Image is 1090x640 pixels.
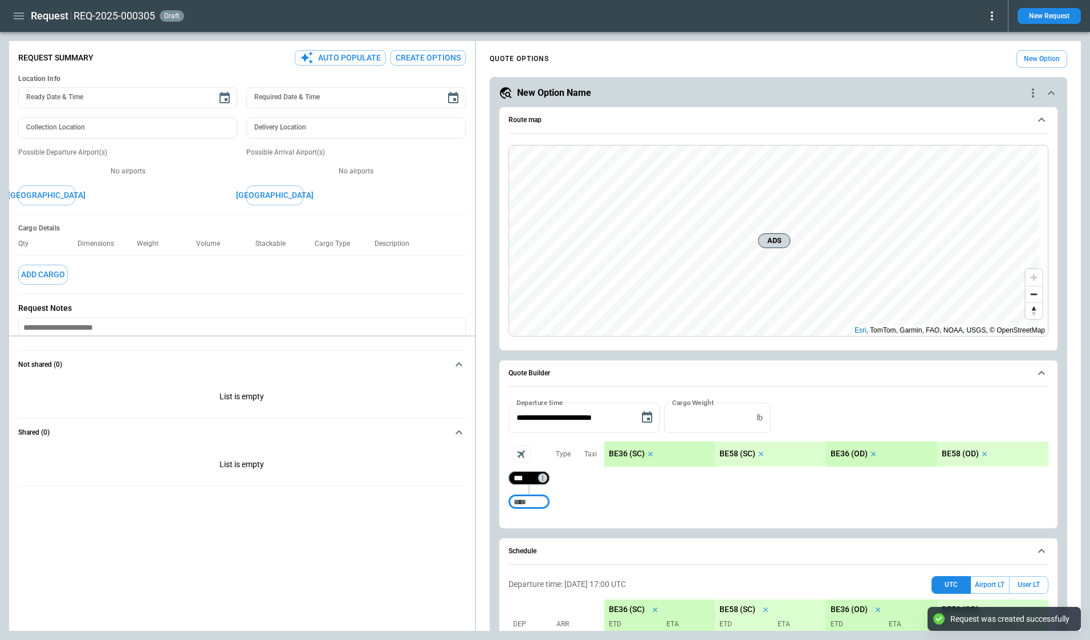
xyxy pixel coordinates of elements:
[719,449,755,459] p: BE58 (SC)
[18,224,466,233] h6: Cargo Details
[509,403,1048,515] div: Quote Builder
[509,145,1048,337] div: Route map
[584,449,597,459] p: Taxi
[831,449,868,459] p: BE36 (OD)
[971,576,1009,594] button: Airport LT
[391,50,466,66] button: Create Options
[18,303,466,313] p: Request Notes
[78,240,123,248] p: Dimensions
[513,445,530,463] span: Aircraft selection
[884,619,933,629] p: ETA
[18,265,68,285] button: Add Cargo
[509,116,542,124] h6: Route map
[636,406,658,429] button: Choose date, selected date is Sep 24, 2025
[18,185,75,205] button: [GEOGRAPHIC_DATA]
[18,446,466,486] p: List is empty
[509,538,1048,565] button: Schedule
[1016,50,1067,68] button: New Option
[773,619,822,629] p: ETA
[831,619,879,629] p: ETD
[513,619,553,629] p: Dep
[246,185,303,205] button: [GEOGRAPHIC_DATA]
[196,240,229,248] p: Volume
[18,429,50,436] h6: Shared (0)
[18,446,466,486] div: Not shared (0)
[509,580,626,589] p: Departure time: [DATE] 17:00 UTC
[1026,286,1042,302] button: Zoom out
[932,576,971,594] button: UTC
[855,325,1045,336] div: , TomTom, Garmin, FAO, NOAA, USGS, © OpenStreetMap
[672,398,714,407] label: Cargo Weight
[1009,576,1048,594] button: User LT
[1026,302,1042,319] button: Reset bearing to north
[490,56,549,62] h4: QUOTE OPTIONS
[162,12,182,20] span: draft
[246,167,465,176] p: No airports
[757,413,763,423] p: lb
[719,619,768,629] p: ETD
[18,361,62,368] h6: Not shared (0)
[662,619,711,629] p: ETA
[509,145,1039,337] canvas: Map
[556,619,596,629] p: Arr
[1026,269,1042,286] button: Zoom in
[18,351,466,378] button: Not shared (0)
[18,53,93,63] p: Request Summary
[375,240,418,248] p: Description
[315,240,359,248] p: Cargo Type
[295,50,386,66] button: Auto Populate
[509,471,550,485] div: Too short
[509,107,1048,133] button: Route map
[609,449,645,459] p: BE36 (SC)
[499,86,1058,100] button: New Option Namequote-option-actions
[255,240,295,248] p: Stackable
[719,605,755,614] p: BE58 (SC)
[831,605,868,614] p: BE36 (OD)
[942,449,979,459] p: BE58 (OD)
[763,235,785,246] span: ADS
[556,449,571,459] p: Type
[18,378,466,418] p: List is empty
[137,240,168,248] p: Weight
[18,148,237,157] p: Possible Departure Airport(s)
[517,87,591,99] h5: New Option Name
[1018,8,1081,24] button: New Request
[1026,86,1040,100] div: quote-option-actions
[18,167,237,176] p: No airports
[950,614,1069,624] div: Request was created successfully
[509,370,550,377] h6: Quote Builder
[18,419,466,446] button: Shared (0)
[942,605,979,614] p: BE58 (OD)
[509,360,1048,387] button: Quote Builder
[855,326,867,334] a: Esri
[609,605,645,614] p: BE36 (SC)
[246,148,465,157] p: Possible Arrival Airport(s)
[609,619,657,629] p: ETD
[18,378,466,418] div: Not shared (0)
[509,495,550,509] div: Too short
[213,87,236,110] button: Choose date
[442,87,465,110] button: Choose date
[18,75,466,83] h6: Location Info
[31,9,68,23] h1: Request
[74,9,155,23] h2: REQ-2025-000305
[509,548,536,555] h6: Schedule
[604,441,1048,467] div: scrollable content
[18,240,38,248] p: Qty
[516,398,563,407] label: Departure time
